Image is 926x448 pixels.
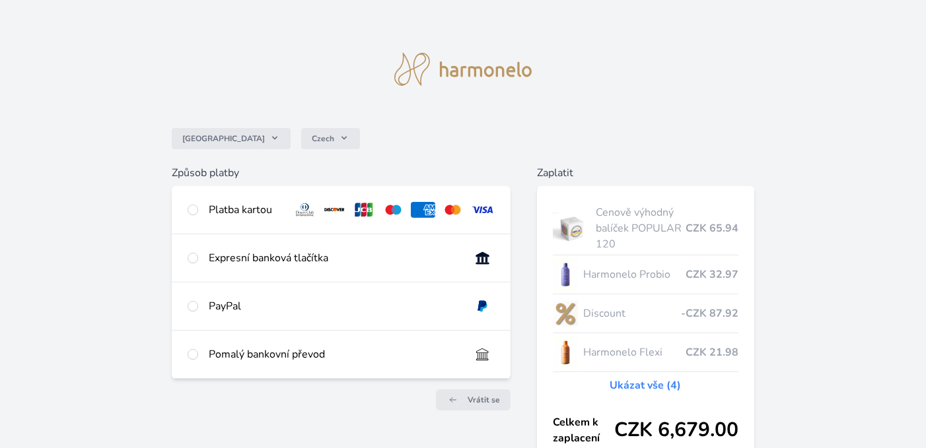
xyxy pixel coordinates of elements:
span: Czech [312,133,334,144]
span: Discount [583,305,681,321]
span: Cenově výhodný balíček POPULAR 120 [596,205,686,252]
img: jcb.svg [352,202,376,218]
img: amex.svg [411,202,435,218]
div: Platba kartou [209,202,281,218]
span: CZK 21.98 [686,344,738,360]
img: discover.svg [322,202,347,218]
button: [GEOGRAPHIC_DATA] [172,128,291,149]
span: Vrátit se [468,395,500,405]
span: [GEOGRAPHIC_DATA] [182,133,265,144]
img: popular.jpg [553,212,590,245]
span: CZK 65.94 [686,220,738,236]
div: PayPal [209,298,460,314]
button: Czech [301,128,360,149]
img: logo.svg [394,53,532,86]
img: mc.svg [441,202,465,218]
img: discount-lo.png [553,297,578,330]
div: Pomalý bankovní převod [209,346,460,362]
img: bankTransfer_IBAN.svg [470,346,495,362]
img: visa.svg [470,202,495,218]
div: Expresní banková tlačítka [209,250,460,266]
span: Harmonelo Flexi [583,344,686,360]
img: CLEAN_FLEXI_se_stinem_x-hi_(1)-lo.jpg [553,336,578,369]
span: Celkem k zaplacení [553,414,614,446]
img: CLEAN_PROBIO_se_stinem_x-lo.jpg [553,258,578,291]
a: Vrátit se [436,389,511,410]
h6: Zaplatit [537,165,754,181]
span: CZK 32.97 [686,267,738,282]
img: onlineBanking_CZ.svg [470,250,495,266]
h6: Způsob platby [172,165,511,181]
img: paypal.svg [470,298,495,314]
span: Harmonelo Probio [583,267,686,282]
img: maestro.svg [381,202,406,218]
span: CZK 6,679.00 [614,418,738,442]
span: -CZK 87.92 [681,305,738,321]
a: Ukázat vše (4) [610,377,681,393]
img: diners.svg [293,202,317,218]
